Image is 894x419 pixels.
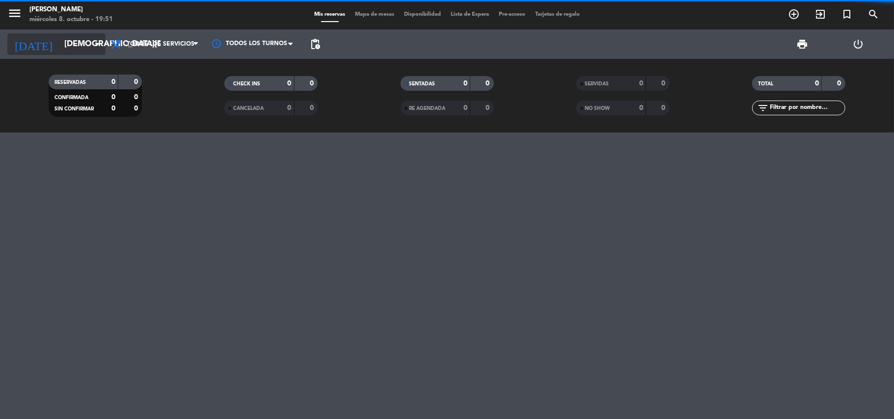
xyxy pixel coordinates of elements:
span: Mapa de mesas [350,12,399,17]
span: pending_actions [309,38,321,50]
i: power_settings_new [853,38,865,50]
span: Mis reservas [309,12,350,17]
strong: 0 [463,80,467,87]
i: search [867,8,879,20]
button: menu [7,6,22,24]
i: turned_in_not [841,8,853,20]
span: Pre-acceso [494,12,530,17]
strong: 0 [111,79,115,85]
span: NO SHOW [585,106,610,111]
strong: 0 [288,105,292,111]
strong: 0 [639,80,643,87]
span: SENTADAS [409,81,435,86]
i: [DATE] [7,33,59,55]
i: filter_list [757,102,769,114]
strong: 0 [815,80,819,87]
strong: 0 [111,94,115,101]
strong: 0 [639,105,643,111]
span: RE AGENDADA [409,106,446,111]
strong: 0 [486,80,491,87]
i: add_circle_outline [788,8,800,20]
div: miércoles 8. octubre - 19:51 [29,15,113,25]
strong: 0 [134,79,140,85]
strong: 0 [310,105,316,111]
strong: 0 [661,80,667,87]
strong: 0 [837,80,843,87]
strong: 0 [111,105,115,112]
span: Disponibilidad [399,12,446,17]
span: print [796,38,808,50]
strong: 0 [463,105,467,111]
strong: 0 [134,94,140,101]
span: CONFIRMADA [54,95,88,100]
span: Lista de Espera [446,12,494,17]
span: Tarjetas de regalo [530,12,585,17]
strong: 0 [661,105,667,111]
span: SERVIDAS [585,81,609,86]
strong: 0 [134,105,140,112]
span: Todos los servicios [127,41,194,48]
i: arrow_drop_down [91,38,103,50]
span: CANCELADA [233,106,264,111]
span: CHECK INS [233,81,260,86]
strong: 0 [288,80,292,87]
i: exit_to_app [814,8,826,20]
span: RESERVADAS [54,80,86,85]
span: SIN CONFIRMAR [54,106,94,111]
div: [PERSON_NAME] [29,5,113,15]
input: Filtrar por nombre... [769,103,845,113]
strong: 0 [486,105,491,111]
strong: 0 [310,80,316,87]
i: menu [7,6,22,21]
div: LOG OUT [831,29,887,59]
span: TOTAL [758,81,773,86]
